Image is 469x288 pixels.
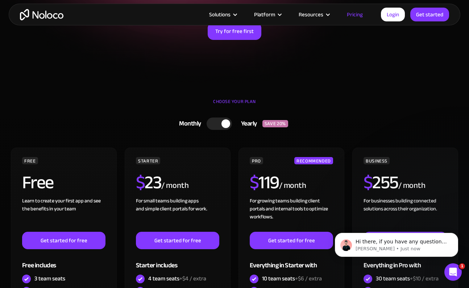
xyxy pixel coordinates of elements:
span: +$6 / extra [295,273,322,284]
span: $ [364,165,373,199]
a: Try for free first [208,22,261,40]
div: Everything in Starter with [250,249,333,273]
div: 3 team seats [34,275,65,283]
div: Starter includes [136,249,219,273]
a: home [20,9,63,20]
div: / month [279,180,306,192]
span: $ [250,165,259,199]
a: Get started for free [250,232,333,249]
a: Get started for free [136,232,219,249]
div: STARTER [136,157,160,164]
span: +$10 / extra [410,273,439,284]
div: For small teams building apps and simple client portals for work. ‍ [136,197,219,232]
div: PRO [250,157,263,164]
div: 4 team seats [148,275,206,283]
div: Solutions [209,10,231,19]
div: 30 team seats [376,275,439,283]
div: / month [398,180,426,192]
div: Monthly [170,118,207,129]
div: For growing teams building client portals and internal tools to optimize workflows. [250,197,333,232]
a: Get started [410,8,449,21]
a: Pricing [338,10,372,19]
div: Free includes [22,249,105,273]
h2: 255 [364,173,398,192]
h2: Free [22,173,54,192]
h2: 23 [136,173,162,192]
div: BUSINESS [364,157,390,164]
div: Solutions [200,10,245,19]
div: SAVE 20% [262,120,288,127]
div: RECOMMENDED [294,157,333,164]
div: Resources [299,10,323,19]
span: +$4 / extra [179,273,206,284]
div: Platform [245,10,290,19]
iframe: Intercom live chat [444,263,462,281]
div: 10 team seats [262,275,322,283]
a: Login [381,8,405,21]
div: Platform [254,10,275,19]
h2: 119 [250,173,279,192]
div: CHOOSE YOUR PLAN [10,96,459,114]
div: Resources [290,10,338,19]
a: Get started for free [22,232,105,249]
iframe: Intercom notifications message [324,218,469,268]
div: FREE [22,157,38,164]
div: Learn to create your first app and see the benefits in your team ‍ [22,197,105,232]
span: $ [136,165,145,199]
span: 1 [459,263,465,269]
div: / month [161,180,188,192]
div: Yearly [232,118,262,129]
div: For businesses building connected solutions across their organization. ‍ [364,197,447,232]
